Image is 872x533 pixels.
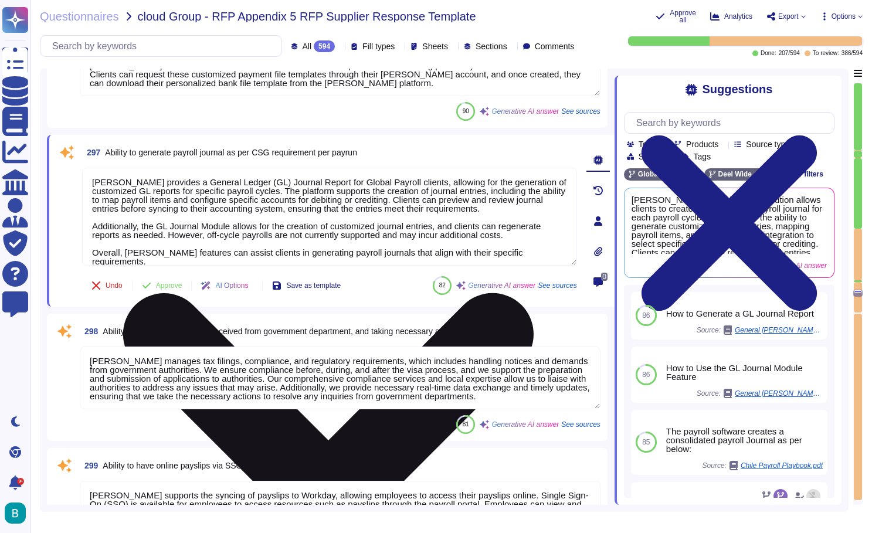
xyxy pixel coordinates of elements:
[642,439,650,446] span: 85
[630,113,834,133] input: Search by keywords
[80,327,98,335] span: 298
[813,50,839,56] span: To review:
[535,42,575,50] span: Comments
[778,13,799,20] span: Export
[697,389,823,398] span: Source:
[703,461,823,470] span: Source:
[561,108,600,115] span: See sources
[642,371,650,378] span: 86
[82,148,100,157] span: 297
[670,9,696,23] span: Approve all
[80,347,600,409] textarea: [PERSON_NAME] manages tax filings, compliance, and regulatory requirements, which includes handli...
[314,40,335,52] div: 594
[561,421,600,428] span: See sources
[761,50,776,56] span: Done:
[806,489,820,503] img: user
[476,42,507,50] span: Sections
[362,42,395,50] span: Fill types
[138,11,476,22] span: cloud Group - RFP Appendix 5 RFP Supplier Response Template
[46,36,281,56] input: Search by keywords
[105,148,357,157] span: Ability to generate payroll journal as per CSG requirement per payrun
[666,427,823,453] div: The payroll software creates a consolidated payroll Journal as per below:
[735,390,823,397] span: General [PERSON_NAME] (GL) Journal Module Overview.pdf
[303,42,312,50] span: All
[724,13,752,20] span: Analytics
[779,50,800,56] span: 207 / 594
[710,12,752,21] button: Analytics
[642,312,650,319] span: 86
[491,108,559,115] span: Generative AI answer
[439,282,446,288] span: 82
[463,108,469,114] span: 90
[832,13,856,20] span: Options
[17,478,24,485] div: 9+
[5,503,26,524] img: user
[422,42,448,50] span: Sheets
[2,500,34,526] button: user
[741,462,823,469] span: Chile Payroll Playbook.pdf
[463,421,469,427] span: 81
[82,168,577,266] textarea: [PERSON_NAME] provides a General Ledger (GL) Journal Report for Global Payroll clients, allowing ...
[656,9,696,23] button: Approve all
[601,273,608,281] span: 0
[666,364,823,381] div: How to Use the GL Journal Module Feature
[842,50,863,56] span: 386 / 594
[40,11,119,22] span: Questionnaires
[80,461,98,470] span: 299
